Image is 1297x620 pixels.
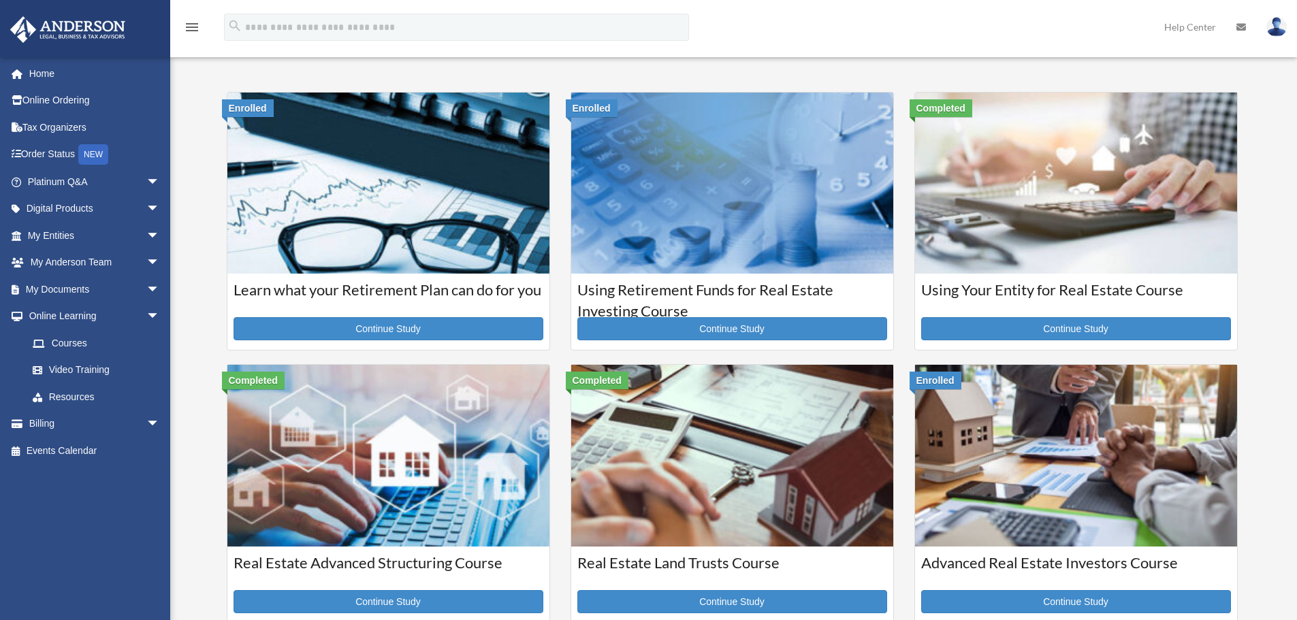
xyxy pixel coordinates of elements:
h3: Real Estate Advanced Structuring Course [234,553,543,587]
h3: Real Estate Land Trusts Course [577,553,887,587]
a: Order StatusNEW [10,141,180,169]
div: Enrolled [910,372,961,389]
h3: Learn what your Retirement Plan can do for you [234,280,543,314]
a: Continue Study [921,590,1231,613]
a: My Anderson Teamarrow_drop_down [10,249,180,276]
i: menu [184,19,200,35]
div: NEW [78,144,108,165]
span: arrow_drop_down [146,276,174,304]
i: search [227,18,242,33]
a: Events Calendar [10,437,180,464]
span: arrow_drop_down [146,249,174,277]
a: menu [184,24,200,35]
a: Platinum Q&Aarrow_drop_down [10,168,180,195]
span: arrow_drop_down [146,195,174,223]
h3: Advanced Real Estate Investors Course [921,553,1231,587]
span: arrow_drop_down [146,168,174,196]
a: Video Training [19,357,180,384]
a: My Documentsarrow_drop_down [10,276,180,303]
a: Courses [19,329,174,357]
h3: Using Your Entity for Real Estate Course [921,280,1231,314]
a: Continue Study [234,317,543,340]
img: User Pic [1266,17,1287,37]
a: Resources [19,383,180,410]
h3: Using Retirement Funds for Real Estate Investing Course [577,280,887,314]
a: Online Learningarrow_drop_down [10,303,180,330]
a: Tax Organizers [10,114,180,141]
div: Enrolled [566,99,618,117]
a: Home [10,60,180,87]
a: Online Ordering [10,87,180,114]
a: Continue Study [577,317,887,340]
a: Continue Study [577,590,887,613]
a: Digital Productsarrow_drop_down [10,195,180,223]
a: Billingarrow_drop_down [10,410,180,438]
div: Completed [566,372,628,389]
a: My Entitiesarrow_drop_down [10,222,180,249]
span: arrow_drop_down [146,222,174,250]
div: Enrolled [222,99,274,117]
div: Completed [910,99,972,117]
span: arrow_drop_down [146,303,174,331]
a: Continue Study [234,590,543,613]
div: Completed [222,372,285,389]
span: arrow_drop_down [146,410,174,438]
img: Anderson Advisors Platinum Portal [6,16,129,43]
a: Continue Study [921,317,1231,340]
